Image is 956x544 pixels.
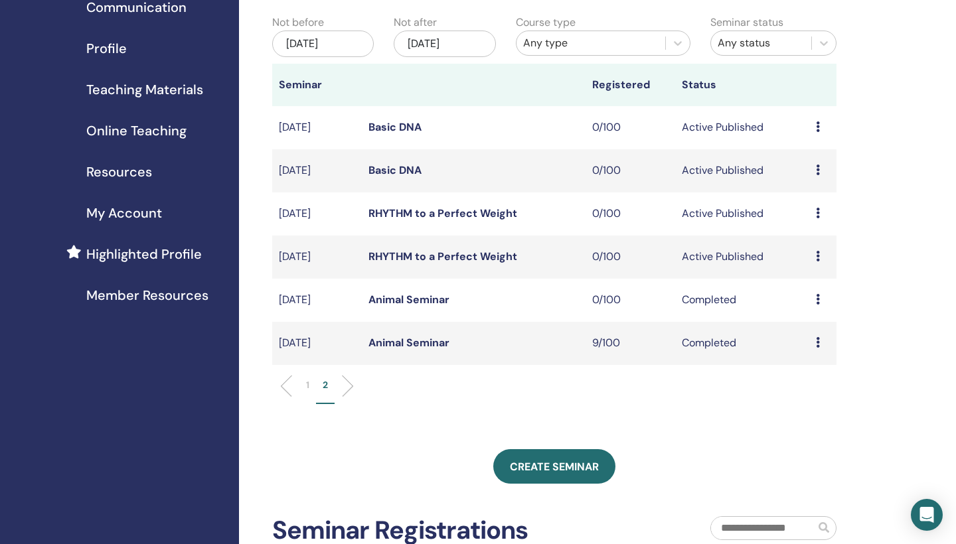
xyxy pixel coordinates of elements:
span: Online Teaching [86,121,187,141]
th: Seminar [272,64,362,106]
td: Active Published [675,106,809,149]
span: Member Resources [86,285,208,305]
td: 0/100 [586,149,675,192]
a: Animal Seminar [368,293,449,306]
a: RHYTHM to a Perfect Weight [368,249,517,263]
label: Course type [516,15,576,31]
span: Highlighted Profile [86,244,202,264]
td: [DATE] [272,192,362,236]
a: Basic DNA [368,163,422,177]
div: [DATE] [272,31,374,57]
th: Registered [586,64,675,106]
label: Not after [394,15,437,31]
td: 0/100 [586,236,675,279]
td: [DATE] [272,149,362,192]
p: 2 [323,378,328,392]
a: Basic DNA [368,120,422,134]
td: 9/100 [586,322,675,365]
div: Open Intercom Messenger [911,499,943,531]
a: RHYTHM to a Perfect Weight [368,206,517,220]
span: Profile [86,38,127,58]
td: [DATE] [272,279,362,322]
p: 1 [306,378,309,392]
span: My Account [86,203,162,223]
a: Create seminar [493,449,615,484]
th: Status [675,64,809,106]
a: Animal Seminar [368,336,449,350]
label: Not before [272,15,324,31]
td: [DATE] [272,236,362,279]
td: Active Published [675,149,809,192]
span: Create seminar [510,460,599,474]
td: 0/100 [586,106,675,149]
td: 0/100 [586,192,675,236]
div: Any status [718,35,805,51]
td: [DATE] [272,106,362,149]
td: 0/100 [586,279,675,322]
td: Completed [675,322,809,365]
span: Resources [86,162,152,182]
td: Active Published [675,236,809,279]
span: Teaching Materials [86,80,203,100]
td: Completed [675,279,809,322]
div: [DATE] [394,31,495,57]
label: Seminar status [710,15,783,31]
div: Any type [523,35,659,51]
td: Active Published [675,192,809,236]
td: [DATE] [272,322,362,365]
